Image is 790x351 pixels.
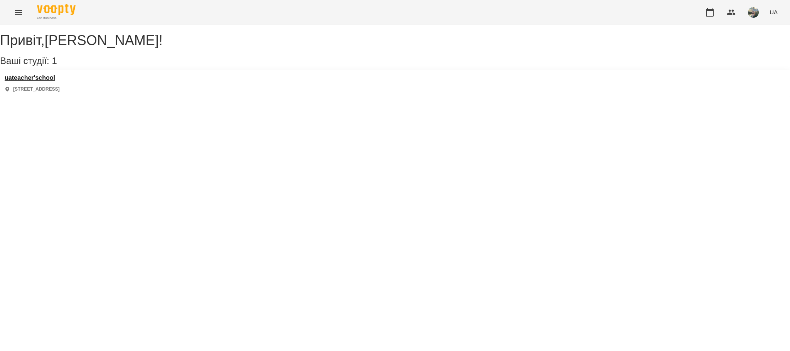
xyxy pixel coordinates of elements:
[9,3,28,22] button: Menu
[770,8,778,16] span: UA
[766,5,781,19] button: UA
[5,74,60,81] a: uateacher'school
[37,4,76,15] img: Voopty Logo
[13,86,60,93] p: [STREET_ADDRESS]
[748,7,759,18] img: 3ee4fd3f6459422412234092ea5b7c8e.jpg
[37,16,76,21] span: For Business
[52,56,57,66] span: 1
